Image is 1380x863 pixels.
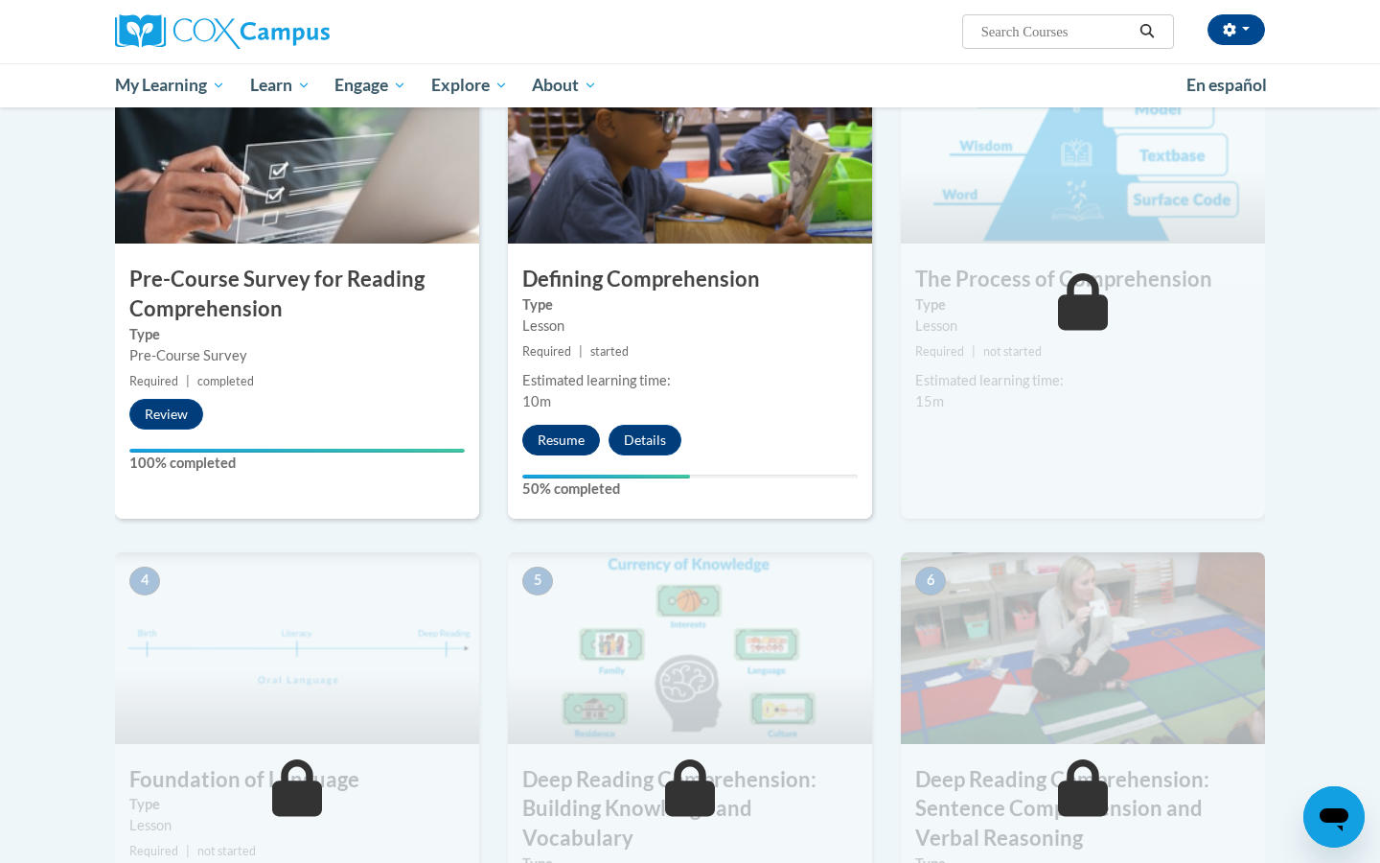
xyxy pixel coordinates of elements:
[129,374,178,388] span: Required
[979,20,1133,43] input: Search Courses
[186,374,190,388] span: |
[115,74,225,97] span: My Learning
[590,344,629,359] span: started
[115,765,479,795] h3: Foundation of Language
[915,370,1251,391] div: Estimated learning time:
[901,765,1265,853] h3: Deep Reading Comprehension: Sentence Comprehension and Verbal Reasoning
[115,14,479,49] a: Cox Campus
[915,344,964,359] span: Required
[115,14,330,49] img: Cox Campus
[522,315,858,337] div: Lesson
[522,370,858,391] div: Estimated learning time:
[115,552,479,744] img: Course Image
[322,63,419,107] a: Engage
[532,74,597,97] span: About
[901,52,1265,244] img: Course Image
[129,345,465,366] div: Pre-Course Survey
[129,844,178,858] span: Required
[129,815,465,836] div: Lesson
[1186,75,1267,95] span: En español
[129,567,160,595] span: 4
[915,567,946,595] span: 6
[915,393,944,409] span: 15m
[579,344,583,359] span: |
[431,74,508,97] span: Explore
[129,399,203,430] button: Review
[250,74,310,97] span: Learn
[522,475,690,478] div: Your progress
[522,393,551,409] span: 10m
[915,294,1251,315] label: Type
[522,567,553,595] span: 5
[334,74,406,97] span: Engage
[129,449,465,453] div: Your progress
[129,324,465,345] label: Type
[522,294,858,315] label: Type
[129,453,465,474] label: 100% completed
[86,63,1294,107] div: Main menu
[609,425,681,455] button: Details
[522,344,571,359] span: Required
[238,63,323,107] a: Learn
[1133,20,1161,43] button: Search
[115,265,479,324] h3: Pre-Course Survey for Reading Comprehension
[419,63,520,107] a: Explore
[103,63,238,107] a: My Learning
[1303,786,1365,848] iframe: Button to launch messaging window
[1207,14,1265,45] button: Account Settings
[508,552,872,744] img: Course Image
[915,315,1251,337] div: Lesson
[129,794,465,815] label: Type
[115,52,479,244] img: Course Image
[520,63,610,107] a: About
[508,52,872,244] img: Course Image
[197,844,256,858] span: not started
[901,552,1265,744] img: Course Image
[901,265,1265,294] h3: The Process of Comprehension
[508,765,872,853] h3: Deep Reading Comprehension: Building Knowledge and Vocabulary
[186,844,190,858] span: |
[508,265,872,294] h3: Defining Comprehension
[522,478,858,500] label: 50% completed
[983,344,1042,359] span: not started
[1174,65,1279,105] a: En español
[522,425,600,455] button: Resume
[972,344,976,359] span: |
[197,374,254,388] span: completed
